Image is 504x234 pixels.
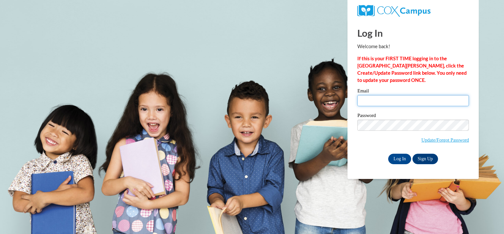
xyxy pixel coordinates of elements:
label: Email [357,88,469,95]
input: Log In [388,154,411,164]
img: COX Campus [357,5,430,17]
p: Welcome back! [357,43,469,50]
h1: Log In [357,26,469,40]
a: Update/Forgot Password [421,137,469,143]
label: Password [357,113,469,120]
a: Sign Up [412,154,438,164]
strong: If this is your FIRST TIME logging in to the [GEOGRAPHIC_DATA][PERSON_NAME], click the Create/Upd... [357,56,467,83]
a: COX Campus [357,8,430,13]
